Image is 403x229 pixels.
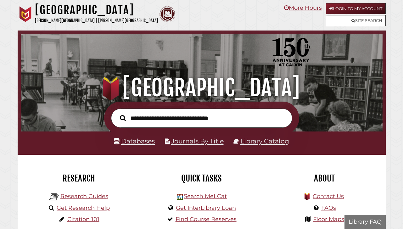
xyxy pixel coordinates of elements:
[240,137,289,145] a: Library Catalog
[60,193,108,200] a: Research Guides
[176,216,237,223] a: Find Course Reserves
[114,137,155,145] a: Databases
[35,3,158,17] h1: [GEOGRAPHIC_DATA]
[57,204,110,211] a: Get Research Help
[268,173,381,184] h2: About
[326,3,386,14] a: Login to My Account
[22,173,136,184] h2: Research
[160,6,175,22] img: Calvin Theological Seminary
[49,192,59,202] img: Hekman Library Logo
[321,204,336,211] a: FAQs
[313,193,344,200] a: Contact Us
[120,115,126,121] i: Search
[35,17,158,24] p: [PERSON_NAME][GEOGRAPHIC_DATA] | [PERSON_NAME][GEOGRAPHIC_DATA]
[117,113,129,122] button: Search
[284,4,322,11] a: More Hours
[18,6,33,22] img: Calvin University
[313,216,344,223] a: Floor Maps
[184,193,227,200] a: Search MeLCat
[171,137,224,145] a: Journals By Title
[177,194,183,200] img: Hekman Library Logo
[27,74,377,102] h1: [GEOGRAPHIC_DATA]
[145,173,258,184] h2: Quick Tasks
[67,216,99,223] a: Citation 101
[326,15,386,26] a: Site Search
[176,204,236,211] a: Get InterLibrary Loan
